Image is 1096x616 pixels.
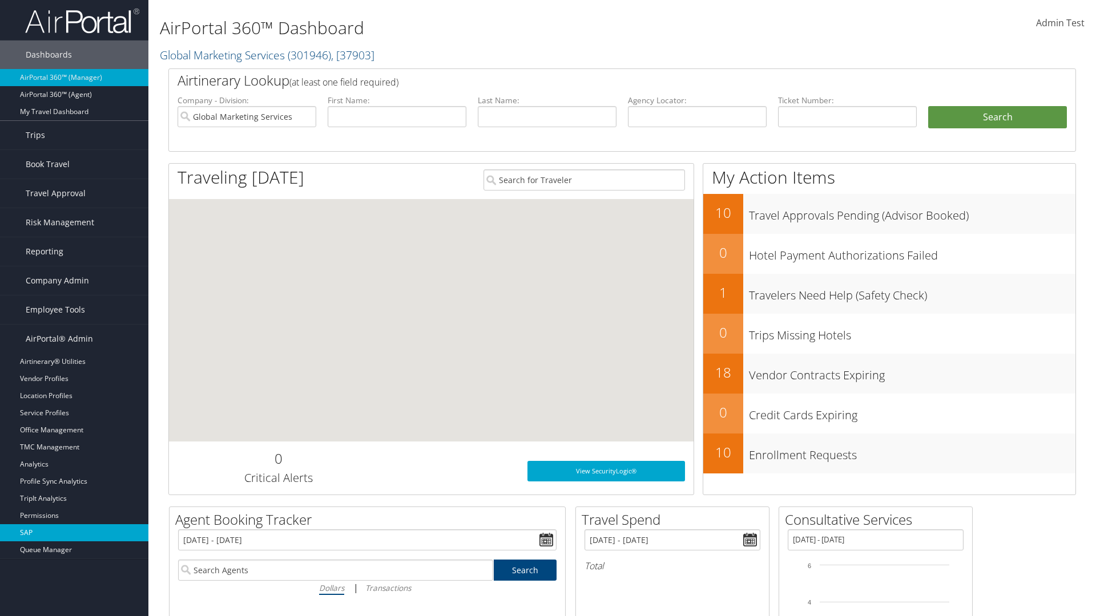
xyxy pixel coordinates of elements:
[628,95,767,106] label: Agency Locator:
[703,165,1075,189] h1: My Action Items
[749,441,1075,463] h3: Enrollment Requests
[26,150,70,179] span: Book Travel
[749,402,1075,423] h3: Credit Cards Expiring
[26,295,85,324] span: Employee Tools
[178,95,316,106] label: Company - Division:
[808,562,811,569] tspan: 6
[1036,6,1085,41] a: Admin Test
[703,314,1075,354] a: 0Trips Missing Hotels
[288,47,331,63] span: ( 301946 )
[749,202,1075,224] h3: Travel Approvals Pending (Advisor Booked)
[478,95,616,106] label: Last Name:
[785,510,972,529] h2: Consultative Services
[26,40,72,69] span: Dashboards
[703,323,743,342] h2: 0
[331,47,374,63] span: , [ 37903 ]
[749,282,1075,303] h3: Travelers Need Help (Safety Check)
[703,194,1075,234] a: 10Travel Approvals Pending (Advisor Booked)
[160,16,776,40] h1: AirPortal 360™ Dashboard
[178,470,379,486] h3: Critical Alerts
[703,394,1075,433] a: 0Credit Cards Expiring
[494,560,557,581] a: Search
[26,237,63,266] span: Reporting
[703,243,743,262] h2: 0
[808,599,811,606] tspan: 4
[26,325,93,353] span: AirPortal® Admin
[703,403,743,422] h2: 0
[527,461,685,481] a: View SecurityLogic®
[585,560,760,572] h6: Total
[178,560,493,581] input: Search Agents
[319,582,344,593] i: Dollars
[582,510,769,529] h2: Travel Spend
[703,363,743,382] h2: 18
[25,7,139,34] img: airportal-logo.png
[778,95,917,106] label: Ticket Number:
[703,433,1075,473] a: 10Enrollment Requests
[178,449,379,468] h2: 0
[175,510,565,529] h2: Agent Booking Tracker
[26,179,86,208] span: Travel Approval
[1036,17,1085,29] span: Admin Test
[26,266,89,295] span: Company Admin
[703,354,1075,394] a: 18Vendor Contracts Expiring
[328,95,466,106] label: First Name:
[26,208,94,237] span: Risk Management
[289,76,398,88] span: (at least one field required)
[160,47,374,63] a: Global Marketing Services
[703,203,743,222] h2: 10
[178,71,992,90] h2: Airtinerary Lookup
[703,274,1075,314] a: 1Travelers Need Help (Safety Check)
[749,322,1075,343] h3: Trips Missing Hotels
[928,106,1067,129] button: Search
[178,165,304,189] h1: Traveling [DATE]
[703,234,1075,274] a: 0Hotel Payment Authorizations Failed
[483,169,685,191] input: Search for Traveler
[703,443,743,462] h2: 10
[703,283,743,302] h2: 1
[26,121,45,149] span: Trips
[365,582,411,593] i: Transactions
[749,242,1075,264] h3: Hotel Payment Authorizations Failed
[178,581,557,595] div: |
[749,362,1075,383] h3: Vendor Contracts Expiring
